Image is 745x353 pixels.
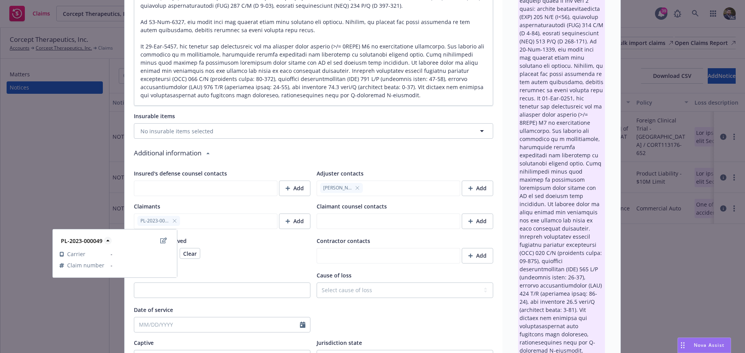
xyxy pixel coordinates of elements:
strong: PL-2023-000049 [61,237,102,245]
button: No insurable items selected [134,123,493,139]
button: Clear [180,248,200,259]
div: Additional information [134,142,493,164]
div: Drag to move [678,338,688,353]
span: - [111,261,170,269]
span: Carrier [67,250,85,258]
span: Adjuster contacts [317,170,364,177]
span: No insurable items selected [140,127,213,135]
span: Claimants [134,203,160,210]
span: Cause of loss [317,272,352,279]
button: Nova Assist [677,338,731,353]
span: - [111,250,170,258]
span: Clear [183,250,197,257]
span: Nova Assist [694,342,724,348]
button: Add [279,181,310,196]
svg: Calendar [300,322,305,328]
div: Add [286,181,304,196]
span: Claim number [67,261,104,269]
div: Add [468,214,487,229]
span: Contractor contacts [317,237,370,245]
span: Date of service [134,306,173,313]
button: Add [462,214,493,229]
span: Claimant counsel contacts [317,203,387,210]
input: MM/DD/YYYY [134,317,300,332]
span: Captive [134,339,154,346]
div: Add [286,214,304,229]
a: edit [159,236,168,245]
span: Jurisdiction state [317,339,362,346]
button: Add [462,181,493,196]
span: [PERSON_NAME] [323,184,352,191]
div: Add [468,181,487,196]
span: PL-2023-000049 [140,217,169,224]
span: Insurable items [134,112,175,120]
div: Additional information [134,142,201,164]
span: Insured's defense counsel contacts [134,170,227,177]
span: Tender from [134,272,167,279]
button: Add [279,214,310,229]
button: Add [462,248,493,263]
div: Add [468,248,487,263]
